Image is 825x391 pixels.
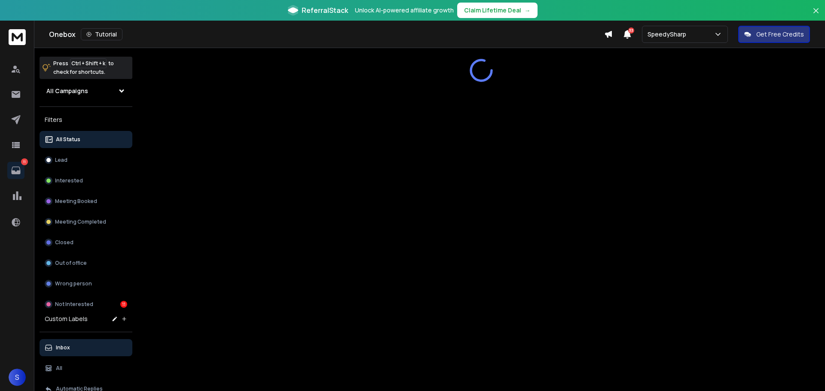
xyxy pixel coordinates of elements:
[302,5,348,15] span: ReferralStack
[40,131,132,148] button: All Status
[56,136,80,143] p: All Status
[55,239,73,246] p: Closed
[40,193,132,210] button: Meeting Booked
[55,301,93,308] p: Not Interested
[55,280,92,287] p: Wrong person
[53,59,114,76] p: Press to check for shortcuts.
[40,296,132,313] button: Not Interested11
[525,6,531,15] span: →
[9,369,26,386] button: S
[55,157,67,164] p: Lead
[40,114,132,126] h3: Filters
[55,218,106,225] p: Meeting Completed
[55,260,87,267] p: Out of office
[21,158,28,165] p: 11
[81,28,122,40] button: Tutorial
[120,301,127,308] div: 11
[40,172,132,189] button: Interested
[55,198,97,205] p: Meeting Booked
[628,27,634,33] span: 33
[45,315,88,323] h3: Custom Labels
[40,82,132,100] button: All Campaigns
[40,234,132,251] button: Closed
[40,213,132,230] button: Meeting Completed
[46,87,88,95] h1: All Campaigns
[738,26,810,43] button: Get Free Credits
[756,30,804,39] p: Get Free Credits
[40,275,132,292] button: Wrong person
[56,344,70,351] p: Inbox
[49,28,604,40] div: Onebox
[7,162,24,179] a: 11
[70,58,107,68] span: Ctrl + Shift + k
[457,3,538,18] button: Claim Lifetime Deal→
[355,6,454,15] p: Unlock AI-powered affiliate growth
[648,30,690,39] p: SpeedySharp
[40,152,132,169] button: Lead
[56,365,62,372] p: All
[40,360,132,377] button: All
[40,339,132,356] button: Inbox
[810,5,822,26] button: Close banner
[40,255,132,272] button: Out of office
[55,177,83,184] p: Interested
